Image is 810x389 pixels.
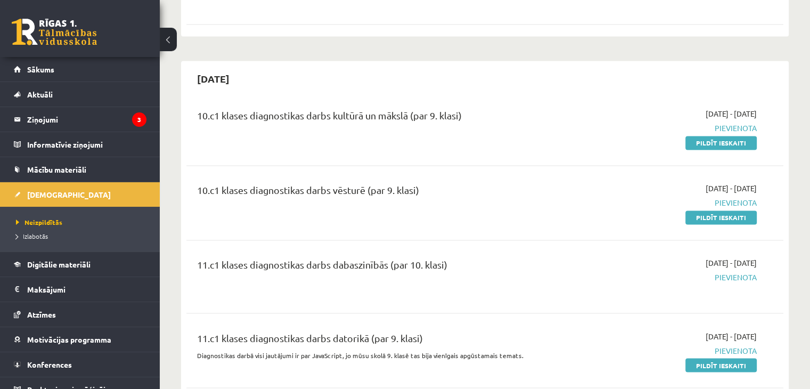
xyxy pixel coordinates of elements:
[12,19,97,45] a: Rīgas 1. Tālmācības vidusskola
[132,112,146,127] i: 3
[197,350,565,360] p: Diagnostikas darbā visi jautājumi ir par JavaScript, jo mūsu skolā 9. klasē tas bija vienīgais ap...
[14,327,146,352] a: Motivācijas programma
[27,90,53,99] span: Aktuāli
[706,108,757,119] span: [DATE] - [DATE]
[581,345,757,356] span: Pievienota
[27,165,86,174] span: Mācību materiāli
[197,330,565,350] div: 11.c1 klases diagnostikas darbs datorikā (par 9. klasi)
[16,217,149,227] a: Neizpildītās
[27,190,111,199] span: [DEMOGRAPHIC_DATA]
[14,132,146,157] a: Informatīvie ziņojumi
[27,277,146,302] legend: Maksājumi
[14,302,146,327] a: Atzīmes
[14,157,146,182] a: Mācību materiāli
[27,260,91,269] span: Digitālie materiāli
[706,183,757,194] span: [DATE] - [DATE]
[581,272,757,283] span: Pievienota
[27,360,72,369] span: Konferences
[16,218,62,226] span: Neizpildītās
[14,82,146,107] a: Aktuāli
[27,64,54,74] span: Sākums
[14,252,146,277] a: Digitālie materiāli
[581,123,757,134] span: Pievienota
[186,66,240,91] h2: [DATE]
[14,182,146,207] a: [DEMOGRAPHIC_DATA]
[16,231,149,241] a: Izlabotās
[197,257,565,277] div: 11.c1 klases diagnostikas darbs dabaszinībās (par 10. klasi)
[581,197,757,208] span: Pievienota
[706,257,757,269] span: [DATE] - [DATE]
[197,108,565,128] div: 10.c1 klases diagnostikas darbs kultūrā un mākslā (par 9. klasi)
[27,132,146,157] legend: Informatīvie ziņojumi
[27,107,146,132] legend: Ziņojumi
[27,310,56,319] span: Atzīmes
[14,107,146,132] a: Ziņojumi3
[16,232,48,240] span: Izlabotās
[14,57,146,82] a: Sākums
[685,210,757,224] a: Pildīt ieskaiti
[27,335,111,344] span: Motivācijas programma
[14,277,146,302] a: Maksājumi
[685,358,757,372] a: Pildīt ieskaiti
[706,330,757,342] span: [DATE] - [DATE]
[197,183,565,202] div: 10.c1 klases diagnostikas darbs vēsturē (par 9. klasi)
[685,136,757,150] a: Pildīt ieskaiti
[14,352,146,377] a: Konferences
